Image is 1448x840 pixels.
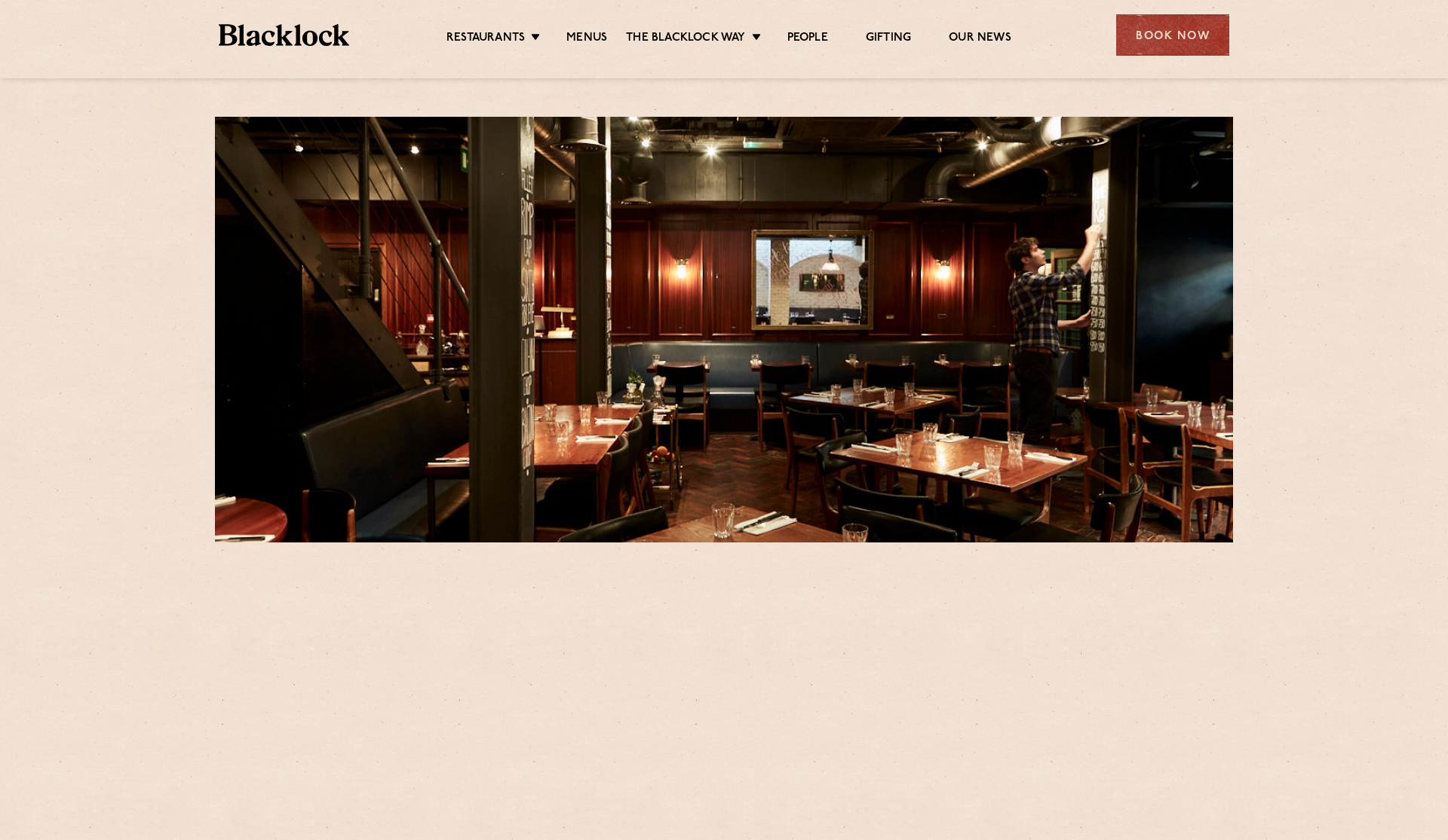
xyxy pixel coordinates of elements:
a: Menus [566,31,607,47]
a: Our News [949,31,1011,47]
a: The Blacklock Way [626,31,745,47]
a: People [787,31,828,47]
a: Gifting [866,31,911,47]
div: Book Now [1116,14,1229,56]
a: Restaurants [446,31,525,47]
img: BL_Textured_Logo-footer-cropped.svg [219,24,349,46]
